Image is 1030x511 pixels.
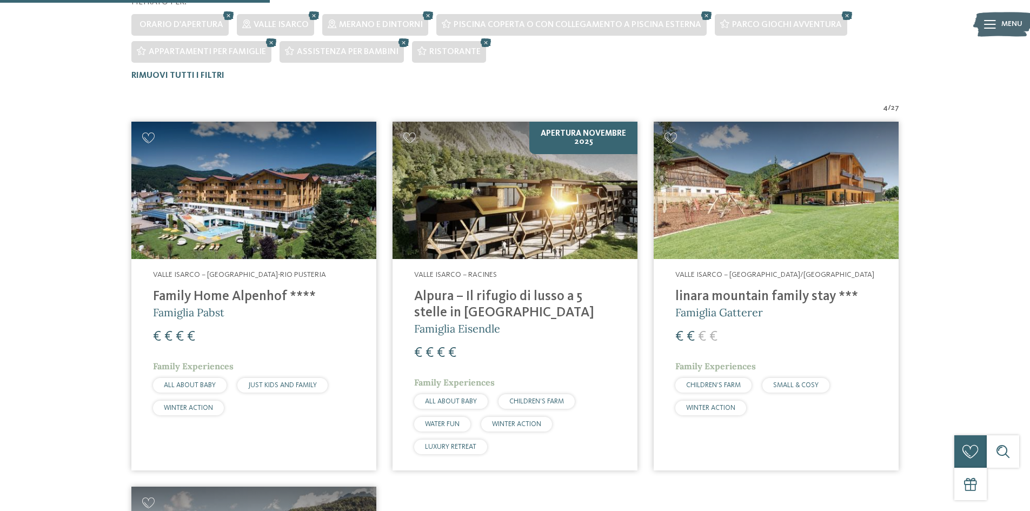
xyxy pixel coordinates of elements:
span: Famiglia Pabst [153,306,224,319]
span: € [187,330,195,344]
span: € [414,346,422,360]
span: Valle Isarco – Racines [414,271,497,278]
span: € [698,330,706,344]
span: LUXURY RETREAT [425,443,476,450]
span: Parco giochi avventura [732,21,842,29]
span: CHILDREN’S FARM [686,382,741,389]
span: Valle Isarco – [GEOGRAPHIC_DATA]/[GEOGRAPHIC_DATA] [675,271,874,278]
span: WINTER ACTION [686,404,735,412]
span: ALL ABOUT BABY [425,398,477,405]
span: € [675,330,683,344]
span: Piscina coperta o con collegamento a piscina esterna [454,21,701,29]
span: € [709,330,717,344]
span: Ristorante [429,48,481,56]
span: WATER FUN [425,421,460,428]
span: € [176,330,184,344]
span: Family Experiences [414,377,495,388]
span: Famiglia Gatterer [675,306,763,319]
span: € [153,330,161,344]
span: CHILDREN’S FARM [509,398,564,405]
span: Merano e dintorni [339,21,423,29]
span: Orario d'apertura [139,21,223,29]
img: Family Home Alpenhof **** [131,122,376,260]
img: Cercate un hotel per famiglie? Qui troverete solo i migliori! [393,122,637,260]
span: WINTER ACTION [164,404,213,412]
a: Cercate un hotel per famiglie? Qui troverete solo i migliori! Apertura novembre 2025 Valle Isarco... [393,122,637,470]
span: Famiglia Eisendle [414,322,500,335]
span: WINTER ACTION [492,421,541,428]
h4: linara mountain family stay *** [675,289,877,305]
span: SMALL & COSY [773,382,819,389]
span: € [448,346,456,360]
span: Assistenza per bambini [297,48,398,56]
span: Valle Isarco – [GEOGRAPHIC_DATA]-Rio Pusteria [153,271,326,278]
span: Family Experiences [153,361,234,371]
span: 27 [891,103,899,114]
span: € [426,346,434,360]
span: ALL ABOUT BABY [164,382,216,389]
span: Appartamenti per famiglie [149,48,266,56]
span: / [888,103,891,114]
h4: Family Home Alpenhof **** [153,289,355,305]
span: € [164,330,172,344]
a: Cercate un hotel per famiglie? Qui troverete solo i migliori! Valle Isarco – [GEOGRAPHIC_DATA]/[G... [654,122,899,470]
img: Cercate un hotel per famiglie? Qui troverete solo i migliori! [654,122,899,260]
h4: Alpura – Il rifugio di lusso a 5 stelle in [GEOGRAPHIC_DATA] [414,289,616,321]
a: Cercate un hotel per famiglie? Qui troverete solo i migliori! Valle Isarco – [GEOGRAPHIC_DATA]-Ri... [131,122,376,470]
span: Rimuovi tutti i filtri [131,71,224,80]
span: € [687,330,695,344]
span: Family Experiences [675,361,756,371]
span: Valle Isarco [254,21,309,29]
span: JUST KIDS AND FAMILY [248,382,317,389]
span: € [437,346,445,360]
span: 4 [883,103,888,114]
